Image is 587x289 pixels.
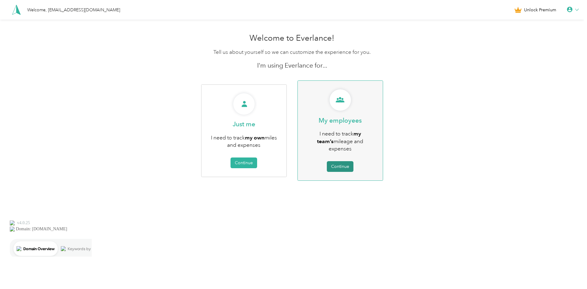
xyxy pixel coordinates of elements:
b: my team’s [317,130,361,144]
p: My employees [319,116,362,125]
button: Continue [327,161,353,172]
img: tab_keywords_by_traffic_grey.svg [61,35,66,40]
span: Unlock Premium [524,7,556,13]
h1: Welcome to Everlance! [146,33,438,43]
div: Keywords by Traffic [68,36,103,40]
img: logo_orange.svg [10,10,15,15]
button: Continue [231,157,257,168]
p: Just me [233,120,255,128]
p: I'm using Everlance for... [146,61,438,70]
div: Domain Overview [23,36,55,40]
div: Welcome, [EMAIL_ADDRESS][DOMAIN_NAME] [27,7,120,13]
img: website_grey.svg [10,16,15,21]
iframe: Everlance-gr Chat Button Frame [553,255,587,289]
b: my own [245,134,264,141]
span: I need to track mileage and expenses [317,130,363,152]
p: Tell us about yourself so we can customize the experience for you. [146,48,438,56]
img: tab_domain_overview_orange.svg [17,35,21,40]
span: I need to track miles and expenses [211,134,277,149]
div: Domain: [DOMAIN_NAME] [16,16,67,21]
div: v 4.0.25 [17,10,30,15]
